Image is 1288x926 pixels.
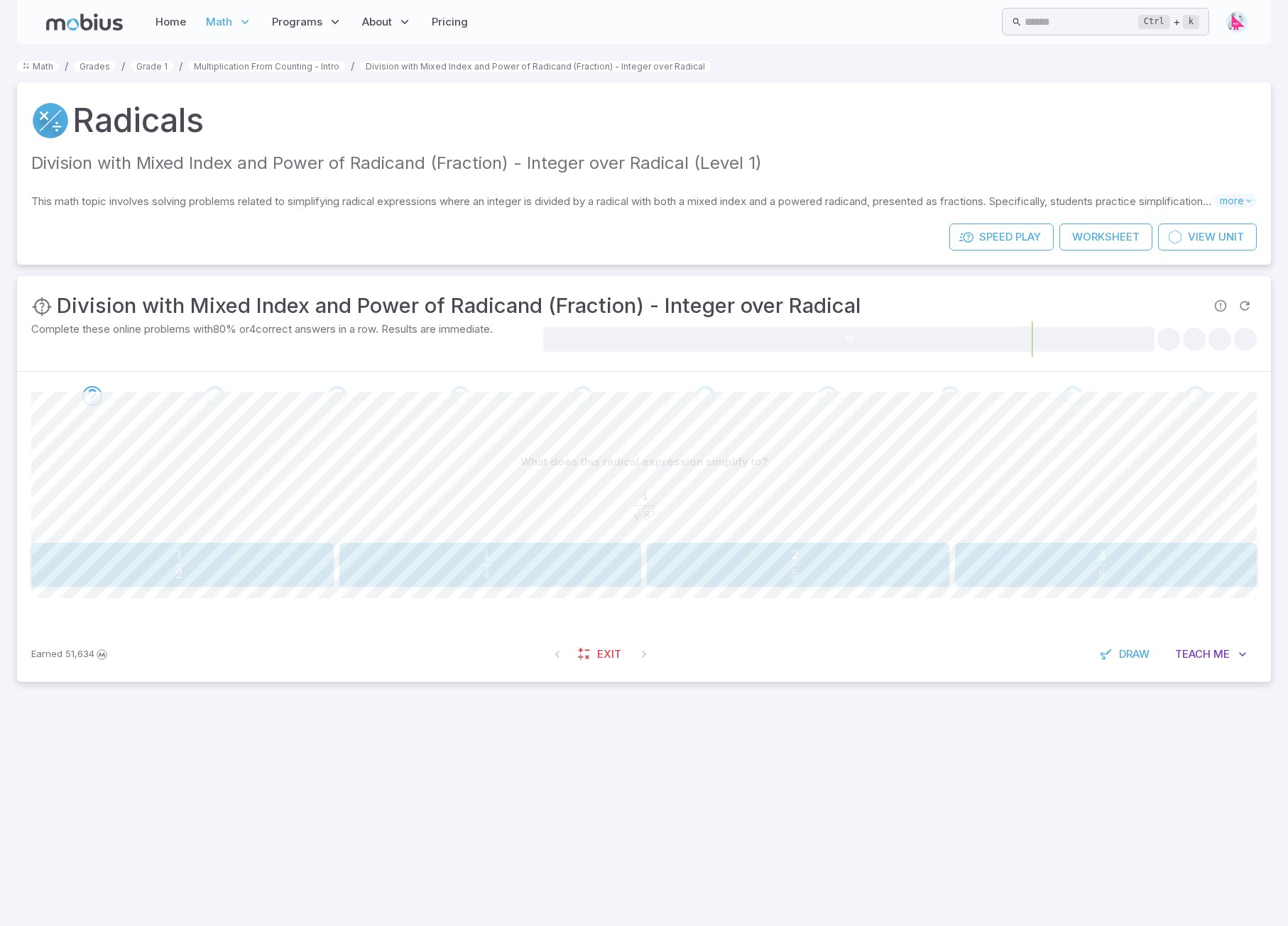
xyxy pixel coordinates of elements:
[179,58,182,74] li: /
[31,647,109,661] p: Earn Mobius dollars to buy game boosters
[72,97,204,145] a: Radicals
[1218,229,1244,245] span: Unit
[655,492,656,509] span: ​
[940,386,960,406] div: Go to the next question
[1063,386,1083,406] div: Go to the next question
[570,641,631,668] a: Exit
[1208,294,1233,318] span: Report an issue with the question
[17,61,59,72] a: Math
[979,229,1013,245] span: Speed
[57,290,861,321] h3: Division with Mixed Index and Power of Radicand (Fraction) - Integer over Radical
[1233,294,1257,318] span: Refresh Question
[1059,224,1152,250] a: Worksheet
[1165,641,1257,668] button: TeachMe
[484,546,491,563] span: 1
[1099,566,1107,583] span: 8
[360,61,711,72] a: Division with Mixed Index and Power of Radicand (Fraction) - Integer over Radical
[1015,229,1041,245] span: Play
[1099,546,1107,563] span: 3
[791,566,799,583] span: 5
[1138,15,1170,29] kbd: Ctrl
[484,566,491,583] span: 4
[491,550,492,569] span: ​
[17,58,1271,74] nav: breadcrumb
[655,507,656,519] span: ​
[520,454,768,470] p: What does this radical expression simplify to?
[175,546,183,563] span: 1
[818,386,838,406] div: Go to the next question
[1138,13,1199,31] div: +
[1158,224,1257,250] a: ViewUnit
[1106,550,1108,569] span: ​
[450,386,470,406] div: Go to the next question
[65,647,94,661] span: 51,634
[31,101,70,140] a: Multiply/Divide
[631,641,657,667] span: On Latest Question
[31,321,540,337] p: Complete these online problems with 80 % or 4 correct answers in a row. Results are immediate.
[1226,11,1248,33] img: right-triangle.svg
[205,386,225,406] div: Go to the next question
[31,150,1257,177] p: Division with Mixed Index and Power of Radicand (Fraction) - Integer over Radical (Level 1)
[65,58,68,74] li: /
[1188,229,1216,245] span: View
[82,386,102,406] div: Go to the next question
[206,14,232,30] span: Math
[695,386,715,406] div: Go to the next question
[791,546,799,563] span: 2
[151,6,190,38] a: Home
[545,641,570,667] span: On First Question
[1186,386,1206,406] div: Go to the next question
[31,647,62,661] span: Earned
[1119,646,1150,662] span: Draw
[31,194,1214,209] p: This math topic involves solving problems related to simplifying radical expressions where an int...
[1213,646,1230,662] span: Me
[131,61,173,72] a: Grade 1
[351,58,354,74] li: /
[1175,646,1211,662] span: Teach
[573,386,593,406] div: Go to the next question
[1092,641,1159,668] button: Draw
[74,61,116,72] a: Grades
[1183,15,1199,29] kbd: k
[188,61,345,72] a: Multiplication From Counting - Intro
[427,6,472,38] a: Pricing
[799,550,800,569] span: ​
[272,14,322,30] span: Programs
[597,646,621,662] span: Exit
[121,58,125,74] li: /
[183,550,185,569] span: ​
[949,224,1054,250] a: SpeedPlay
[641,489,648,504] span: 4
[327,386,347,406] div: Go to the next question
[175,566,183,583] span: 2
[362,14,392,30] span: About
